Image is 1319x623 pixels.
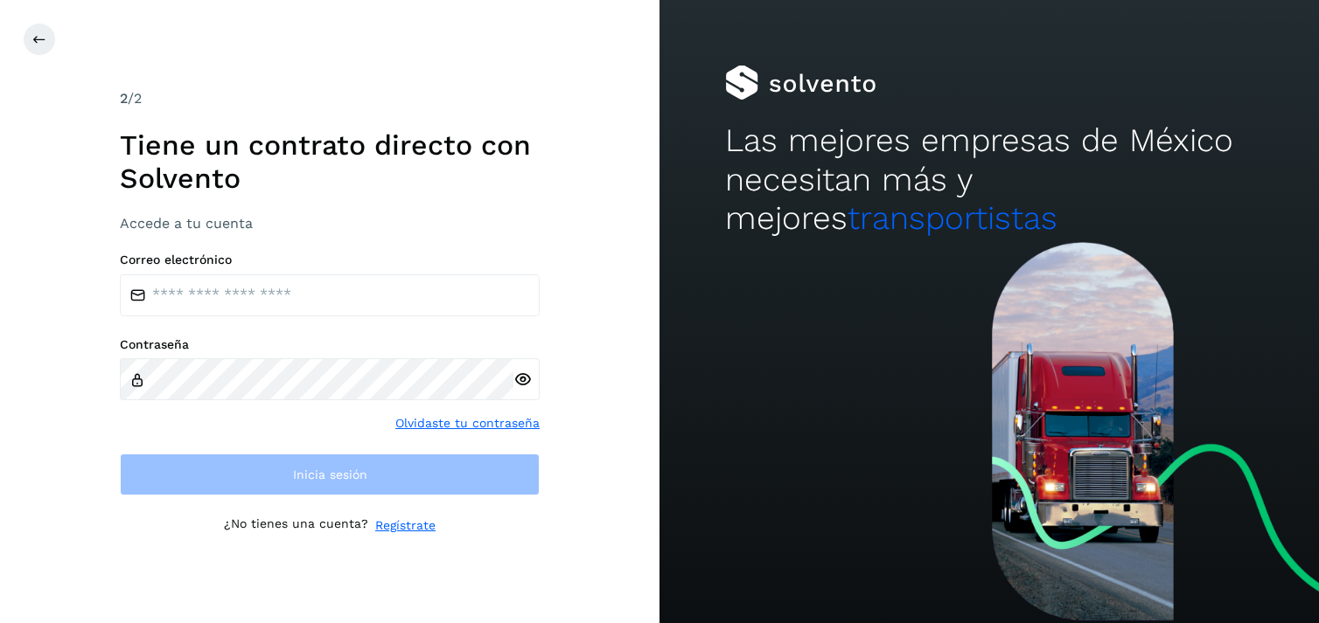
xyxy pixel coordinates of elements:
[120,337,540,352] label: Contraseña
[120,453,540,495] button: Inicia sesión
[224,516,368,535] p: ¿No tienes una cuenta?
[120,253,540,267] label: Correo electrónico
[120,88,540,109] div: /2
[725,121,1253,238] h2: Las mejores empresas de México necesitan más y mejores
[120,128,540,196] h1: Tiene un contrato directo con Solvento
[848,199,1057,237] span: transportistas
[375,516,436,535] a: Regístrate
[293,468,367,481] span: Inicia sesión
[395,414,540,433] a: Olvidaste tu contraseña
[120,90,128,107] span: 2
[120,215,540,232] h3: Accede a tu cuenta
